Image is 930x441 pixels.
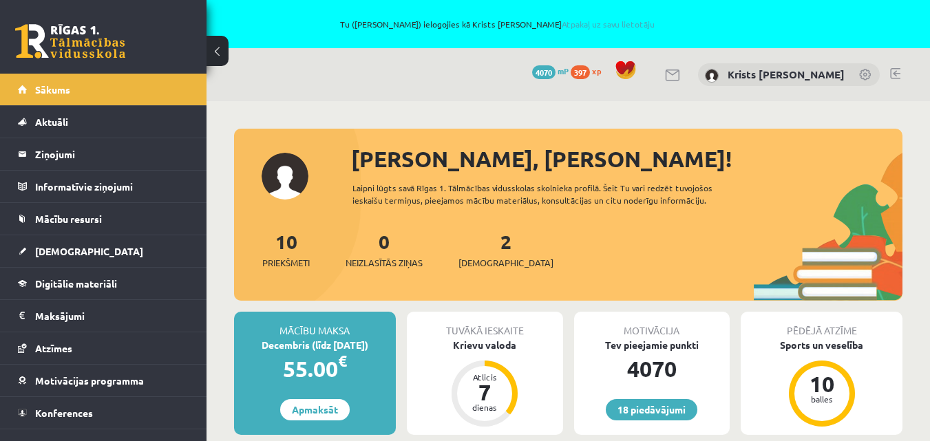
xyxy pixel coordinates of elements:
span: xp [592,65,601,76]
span: mP [558,65,569,76]
a: Krists [PERSON_NAME] [728,67,845,81]
a: Motivācijas programma [18,365,189,396]
div: 10 [801,373,843,395]
span: [DEMOGRAPHIC_DATA] [35,245,143,257]
span: Neizlasītās ziņas [346,256,423,270]
a: 397 xp [571,65,608,76]
div: [PERSON_NAME], [PERSON_NAME]! [351,142,902,175]
a: Rīgas 1. Tālmācības vidusskola [15,24,125,58]
span: Motivācijas programma [35,374,144,387]
a: Ziņojumi [18,138,189,170]
span: Konferences [35,407,93,419]
span: Tu ([PERSON_NAME]) ielogojies kā Krists [PERSON_NAME] [158,20,837,28]
div: balles [801,395,843,403]
a: 0Neizlasītās ziņas [346,229,423,270]
div: dienas [464,403,505,411]
div: Krievu valoda [407,338,563,352]
a: Atpakaļ uz savu lietotāju [562,19,655,30]
div: 4070 [574,352,730,385]
div: Pēdējā atzīme [741,312,902,338]
div: Decembris (līdz [DATE]) [234,338,396,352]
a: Sākums [18,74,189,105]
div: Tuvākā ieskaite [407,312,563,338]
a: Apmaksāt [280,399,350,420]
div: 7 [464,381,505,403]
a: Atzīmes [18,332,189,364]
legend: Maksājumi [35,300,189,332]
a: 4070 mP [532,65,569,76]
a: Krievu valoda Atlicis 7 dienas [407,338,563,429]
a: Mācību resursi [18,203,189,235]
a: Sports un veselība 10 balles [741,338,902,429]
div: Mācību maksa [234,312,396,338]
span: Atzīmes [35,342,72,354]
a: Maksājumi [18,300,189,332]
span: € [338,351,347,371]
a: 2[DEMOGRAPHIC_DATA] [458,229,553,270]
span: Priekšmeti [262,256,310,270]
span: Digitālie materiāli [35,277,117,290]
legend: Informatīvie ziņojumi [35,171,189,202]
a: 10Priekšmeti [262,229,310,270]
span: Aktuāli [35,116,68,128]
div: 55.00 [234,352,396,385]
a: Informatīvie ziņojumi [18,171,189,202]
div: Laipni lūgts savā Rīgas 1. Tālmācības vidusskolas skolnieka profilā. Šeit Tu vari redzēt tuvojošo... [352,182,754,206]
a: 18 piedāvājumi [606,399,697,420]
img: Krists Andrejs Zeile [705,69,719,83]
div: Atlicis [464,373,505,381]
a: Konferences [18,397,189,429]
legend: Ziņojumi [35,138,189,170]
div: Sports un veselība [741,338,902,352]
a: [DEMOGRAPHIC_DATA] [18,235,189,267]
span: Sākums [35,83,70,96]
span: Mācību resursi [35,213,102,225]
a: Aktuāli [18,106,189,138]
div: Tev pieejamie punkti [574,338,730,352]
div: Motivācija [574,312,730,338]
a: Digitālie materiāli [18,268,189,299]
span: 397 [571,65,590,79]
span: [DEMOGRAPHIC_DATA] [458,256,553,270]
span: 4070 [532,65,556,79]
